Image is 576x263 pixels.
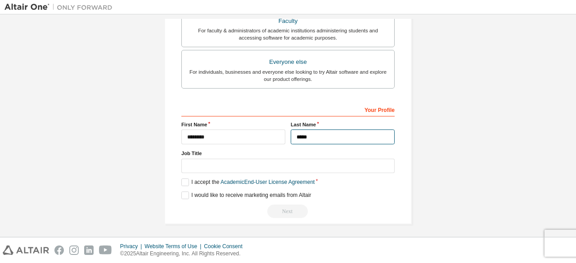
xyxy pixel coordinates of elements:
img: instagram.svg [69,245,79,255]
div: Everyone else [187,56,389,68]
label: I would like to receive marketing emails from Altair [181,192,311,199]
div: Website Terms of Use [144,243,204,250]
div: For individuals, businesses and everyone else looking to try Altair software and explore our prod... [187,68,389,83]
img: altair_logo.svg [3,245,49,255]
div: For faculty & administrators of academic institutions administering students and accessing softwa... [187,27,389,41]
img: Altair One [4,3,117,12]
label: Job Title [181,150,395,157]
div: Cookie Consent [204,243,247,250]
label: Last Name [291,121,395,128]
img: facebook.svg [54,245,64,255]
div: Your Profile [181,102,395,116]
div: Privacy [120,243,144,250]
a: Academic End-User License Agreement [220,179,315,185]
label: I accept the [181,178,315,186]
label: First Name [181,121,285,128]
p: © 2025 Altair Engineering, Inc. All Rights Reserved. [120,250,248,258]
div: Read and acccept EULA to continue [181,205,395,218]
img: linkedin.svg [84,245,94,255]
img: youtube.svg [99,245,112,255]
div: Faculty [187,15,389,27]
